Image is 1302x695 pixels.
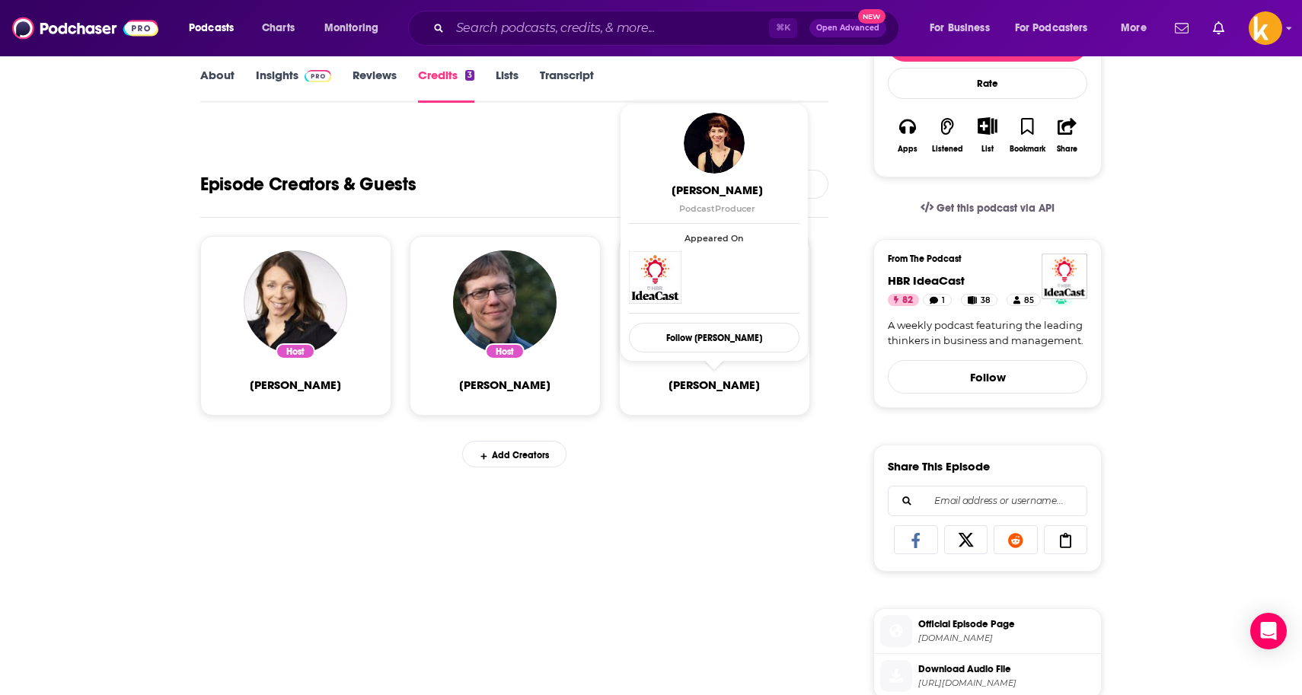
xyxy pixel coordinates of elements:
a: Show notifications dropdown [1207,15,1230,41]
img: HBR IdeaCast [629,251,681,304]
a: Lists [496,68,519,103]
span: 1 [942,293,945,308]
span: [PERSON_NAME] [250,378,341,392]
a: 82 [888,294,919,306]
span: [PERSON_NAME] [632,183,803,197]
img: Amanda Kersey [684,113,745,174]
a: Alison Beard [250,378,341,392]
a: 1 [923,294,952,306]
button: Listened [927,107,967,163]
a: Copy Link [1044,525,1088,554]
img: Alison Beard [244,250,347,354]
span: 82 [902,293,913,308]
a: 38 [961,294,997,306]
a: About [200,68,235,103]
button: Show profile menu [1249,11,1282,45]
div: Listened [932,145,963,154]
span: https://audio.hbr.org/ideacast/20250429105033-1024b_IntroducingaNewEraofHBRIdeaCast.mp3 [918,677,1095,689]
span: Get this podcast via API [937,202,1055,215]
button: open menu [919,16,1009,40]
div: Bookmark [1010,145,1045,154]
a: Download Audio File[URL][DOMAIN_NAME] [880,660,1095,692]
span: 38 [981,293,991,308]
h3: From The Podcast [888,253,1075,264]
span: New [858,9,886,24]
div: 3 [465,70,474,81]
span: For Business [930,18,990,39]
div: Host [485,343,525,359]
a: Amanda Kersey [669,378,760,392]
span: [PERSON_NAME] [669,378,760,392]
a: Share on Facebook [894,525,938,554]
div: Show More ButtonList [968,107,1007,163]
span: Charts [262,18,295,39]
span: Official Episode Page [918,617,1095,631]
a: Credits3 [418,68,474,103]
span: 85 [1024,293,1034,308]
div: Rate [888,68,1087,99]
span: ⌘ K [769,18,797,38]
span: [PERSON_NAME] [459,378,550,392]
a: A weekly podcast featuring the leading thinkers in business and management. [888,318,1087,348]
a: Reviews [353,68,397,103]
input: Search podcasts, credits, & more... [450,16,769,40]
div: Search podcasts, credits, & more... [423,11,914,46]
span: Open Advanced [816,24,879,32]
a: Show notifications dropdown [1169,15,1195,41]
h1: Hosts and Guests of Introducing a New Era of HBR IdeaCast [200,170,416,199]
a: InsightsPodchaser Pro [256,68,331,103]
span: Logged in as sshawan [1249,11,1282,45]
input: Email address or username... [901,486,1074,515]
a: Official Episode Page[DOMAIN_NAME] [880,615,1095,647]
button: Follow [888,360,1087,394]
button: Follow [PERSON_NAME] [629,323,799,352]
button: Open AdvancedNew [809,19,886,37]
button: open menu [314,16,398,40]
span: Podcasts [189,18,234,39]
button: Share [1048,107,1087,163]
a: [PERSON_NAME]PodcastProducer [632,183,803,214]
div: Open Intercom Messenger [1250,613,1287,649]
span: More [1121,18,1147,39]
button: open menu [1005,16,1110,40]
div: Search followers [888,486,1087,516]
button: Bookmark [1007,107,1047,163]
a: Share on Reddit [994,525,1038,554]
span: Monitoring [324,18,378,39]
img: Podchaser - Follow, Share and Rate Podcasts [12,14,158,43]
button: Apps [888,107,927,163]
a: 85 [1007,294,1041,306]
img: User Profile [1249,11,1282,45]
button: open menu [178,16,254,40]
a: Curt Nickisch [459,378,550,392]
div: Add Creators [462,441,566,467]
a: Share on X/Twitter [944,525,988,554]
img: Curt Nickisch [453,250,557,354]
img: HBR IdeaCast [1042,253,1087,299]
a: Charts [252,16,304,40]
h3: Share This Episode [888,459,990,473]
div: List [981,144,994,154]
span: hbr.org [918,633,1095,644]
button: open menu [1110,16,1166,40]
a: Get this podcast via API [908,190,1067,227]
a: Transcript [540,68,594,103]
div: Apps [898,145,917,154]
span: Appeared On [629,233,799,244]
a: HBR IdeaCast [888,273,965,288]
button: Show More Button [972,117,1003,134]
div: Host [276,343,315,359]
span: Podcast Producer [679,203,755,214]
span: For Podcasters [1015,18,1088,39]
img: Podchaser Pro [305,70,331,82]
div: Share [1057,145,1077,154]
span: Download Audio File [918,662,1095,676]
